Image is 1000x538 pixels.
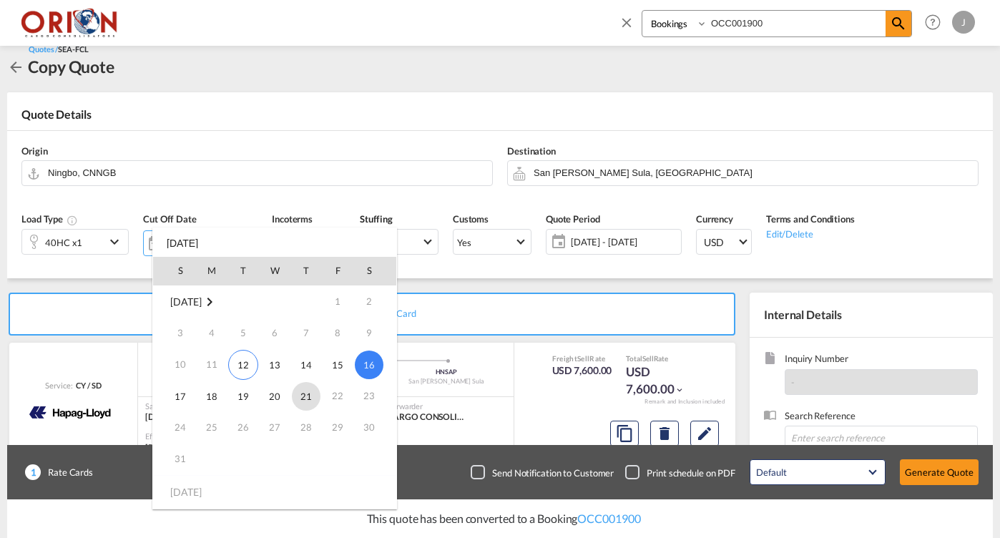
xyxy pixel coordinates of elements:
td: Sunday August 31 2025 [153,444,196,476]
tr: Week 6 [153,444,396,476]
td: Monday August 18 2025 [196,381,227,412]
td: Wednesday August 6 2025 [259,318,290,349]
span: 16 [355,351,383,379]
span: 15 [323,351,352,379]
span: [DATE] [170,486,201,498]
td: Friday August 22 2025 [322,381,353,412]
span: 20 [260,382,289,411]
td: Tuesday August 5 2025 [227,318,259,349]
td: Sunday August 24 2025 [153,412,196,444]
td: Monday August 25 2025 [196,412,227,444]
th: S [353,257,396,285]
td: Wednesday August 27 2025 [259,412,290,444]
md-calendar: Calendar [153,257,396,509]
span: 13 [260,351,289,379]
td: Friday August 15 2025 [322,349,353,381]
span: 19 [229,382,258,411]
span: [DATE] [170,295,201,308]
td: Monday August 11 2025 [196,349,227,381]
tr: Week undefined [153,475,396,507]
td: Saturday August 23 2025 [353,381,396,412]
td: Friday August 1 2025 [322,285,353,318]
th: T [227,257,259,285]
td: Sunday August 10 2025 [153,349,196,381]
th: F [322,257,353,285]
td: Tuesday August 12 2025 [227,349,259,381]
td: Saturday August 16 2025 [353,349,396,381]
th: T [290,257,322,285]
td: August 2025 [153,285,259,318]
td: Saturday August 9 2025 [353,318,396,349]
td: Sunday August 3 2025 [153,318,196,349]
td: Friday August 8 2025 [322,318,353,349]
span: 17 [166,382,195,411]
tr: Week 5 [153,412,396,444]
span: 12 [228,350,258,380]
td: Friday August 29 2025 [322,412,353,444]
td: Wednesday August 20 2025 [259,381,290,412]
th: M [196,257,227,285]
th: W [259,257,290,285]
td: Sunday August 17 2025 [153,381,196,412]
td: Saturday August 30 2025 [353,412,396,444]
tr: Week 1 [153,285,396,318]
th: S [153,257,196,285]
td: Wednesday August 13 2025 [259,349,290,381]
td: Saturday August 2 2025 [353,285,396,318]
td: Thursday August 14 2025 [290,349,322,381]
tr: Week 4 [153,381,396,412]
td: Tuesday August 26 2025 [227,412,259,444]
span: 14 [292,351,320,379]
td: Monday August 4 2025 [196,318,227,349]
td: Thursday August 7 2025 [290,318,322,349]
tr: Week 3 [153,349,396,381]
td: Thursday August 21 2025 [290,381,322,412]
tr: Week 2 [153,318,396,349]
span: 18 [197,382,226,411]
td: Thursday August 28 2025 [290,412,322,444]
span: 21 [292,382,320,411]
td: Tuesday August 19 2025 [227,381,259,412]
